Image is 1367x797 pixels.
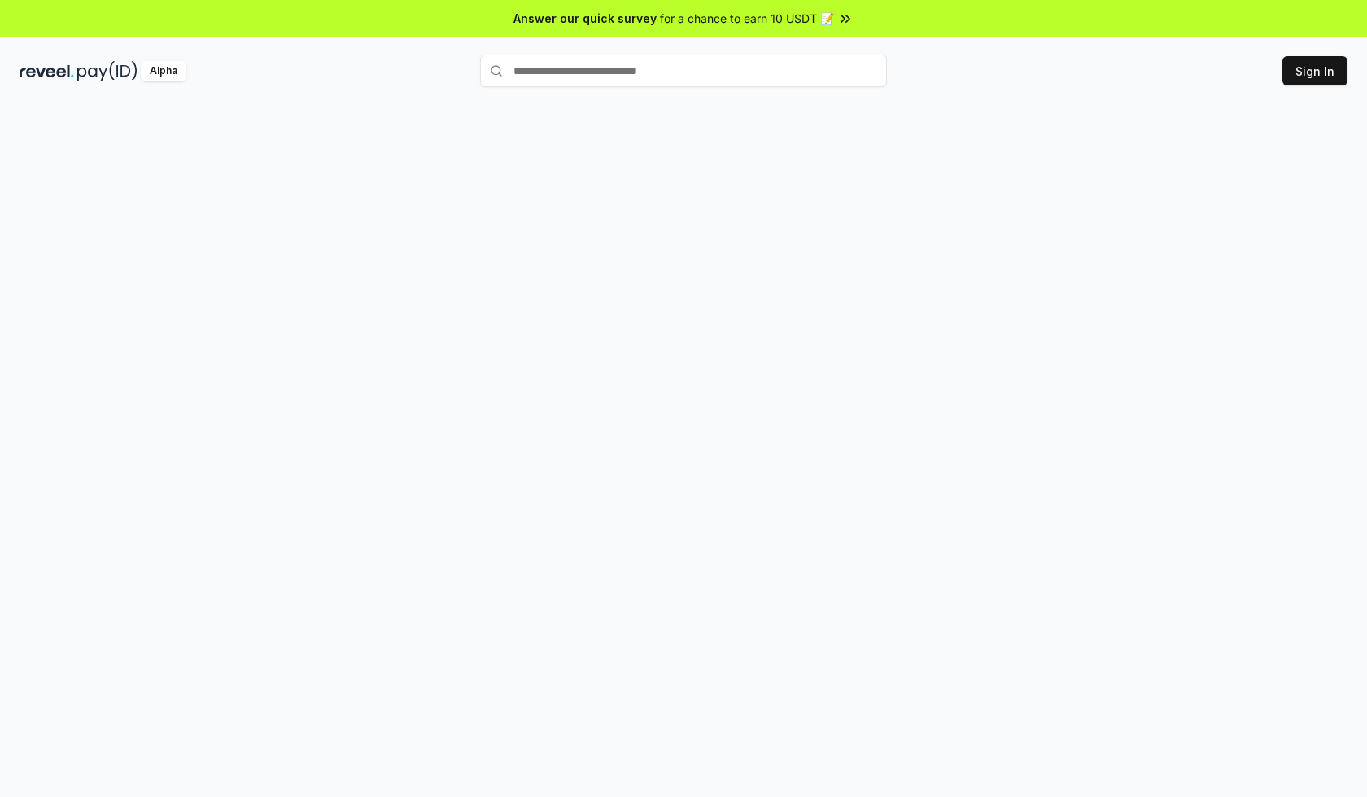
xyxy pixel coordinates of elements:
[513,10,657,27] span: Answer our quick survey
[141,61,186,81] div: Alpha
[1282,56,1347,85] button: Sign In
[20,61,74,81] img: reveel_dark
[77,61,138,81] img: pay_id
[660,10,834,27] span: for a chance to earn 10 USDT 📝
